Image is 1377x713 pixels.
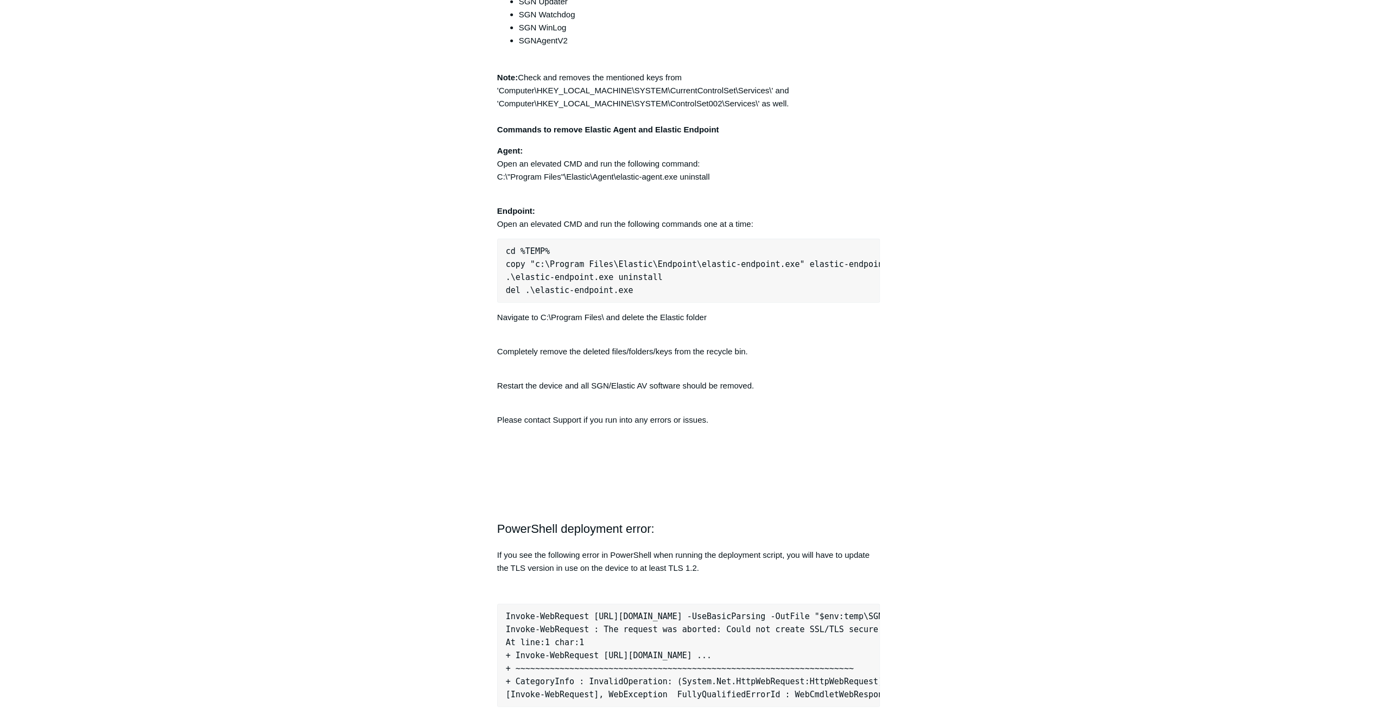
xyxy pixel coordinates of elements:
p: Check and removes the mentioned keys from 'Computer\HKEY_LOCAL_MACHINE\SYSTEM\CurrentControlSet\S... [497,71,880,136]
p: Open an elevated CMD and run the following command: C:\"Program Files"\Elastic\Agent\elastic-agen... [497,144,880,183]
li: SGN Watchdog [519,8,880,21]
strong: Endpoint: [497,206,535,215]
strong: Agent: [497,146,523,155]
li: SGNAgentV2 [519,34,880,60]
pre: cd %TEMP% copy "c:\Program Files\Elastic\Endpoint\elastic-endpoint.exe" elastic-endpoint.exe .\el... [497,239,880,303]
h2: PowerShell deployment error: [497,519,880,538]
p: Open an elevated CMD and run the following commands one at a time: [497,192,880,231]
p: Completely remove the deleted files/folders/keys from the recycle bin. [497,332,880,358]
pre: Invoke-WebRequest [URL][DOMAIN_NAME] -UseBasicParsing -OutFile "$env:temp\SGNConnect_Latest.exe" ... [497,604,880,707]
p: Please contact Support if you run into any errors or issues. [497,413,880,426]
li: SGN WinLog [519,21,880,34]
p: Restart the device and all SGN/Elastic AV software should be removed. [497,366,880,405]
strong: Note: [497,73,518,82]
p: Navigate to C:\Program Files\ and delete the Elastic folder [497,311,880,324]
strong: Commands to remove Elastic Agent and Elastic Endpoint [497,125,719,134]
p: If you see the following error in PowerShell when running the deployment script, you will have to... [497,549,880,575]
